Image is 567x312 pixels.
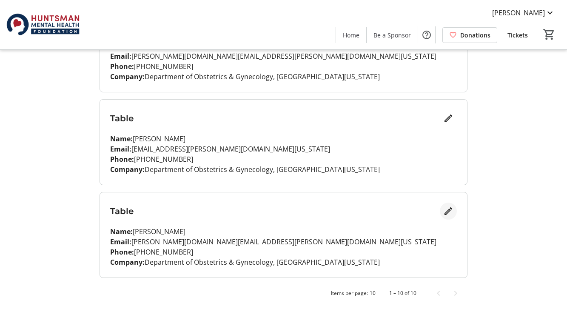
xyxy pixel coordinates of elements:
button: [PERSON_NAME] [485,6,562,20]
p: [PERSON_NAME][DOMAIN_NAME][EMAIL_ADDRESS][PERSON_NAME][DOMAIN_NAME][US_STATE] [110,51,457,61]
p: [PHONE_NUMBER] [110,61,457,72]
div: Items per page: [331,289,368,297]
a: Donations [442,27,497,43]
strong: Company: [110,258,145,267]
button: Edit [440,203,457,220]
p: [PHONE_NUMBER] [110,247,457,257]
a: Be a Sponsor [367,27,418,43]
strong: Company: [110,165,145,174]
h3: Table [110,112,440,125]
strong: Email: [110,237,131,246]
a: Home [336,27,366,43]
a: Tickets [501,27,535,43]
strong: Name: [110,227,133,236]
strong: Phone: [110,247,134,257]
p: [PHONE_NUMBER] [110,154,457,164]
button: Cart [541,27,557,42]
p: [PERSON_NAME] [110,226,457,237]
span: Home [343,31,359,40]
p: [PERSON_NAME][DOMAIN_NAME][EMAIL_ADDRESS][PERSON_NAME][DOMAIN_NAME][US_STATE] [110,237,457,247]
mat-paginator: Select page [100,285,467,302]
strong: Name: [110,134,133,143]
div: 10 [370,289,376,297]
span: Donations [460,31,490,40]
div: 1 – 10 of 10 [389,289,416,297]
strong: Phone: [110,155,134,164]
strong: Company: [110,72,145,81]
strong: Phone: [110,62,134,71]
span: Tickets [507,31,528,40]
strong: Email: [110,144,131,154]
p: Department of Obstetrics & Gynecology, [GEOGRAPHIC_DATA][US_STATE] [110,72,457,82]
p: [PERSON_NAME] [110,134,457,144]
button: Edit [440,110,457,127]
button: Next page [447,285,464,302]
h3: Table [110,205,440,218]
strong: Email: [110,52,131,61]
span: Be a Sponsor [373,31,411,40]
img: Huntsman Mental Health Foundation's Logo [5,3,81,46]
p: Department of Obstetrics & Gynecology, [GEOGRAPHIC_DATA][US_STATE] [110,164,457,175]
p: Department of Obstetrics & Gynecology, [GEOGRAPHIC_DATA][US_STATE] [110,257,457,267]
button: Help [418,26,435,43]
p: [EMAIL_ADDRESS][PERSON_NAME][DOMAIN_NAME][US_STATE] [110,144,457,154]
span: [PERSON_NAME] [492,8,545,18]
button: Previous page [430,285,447,302]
